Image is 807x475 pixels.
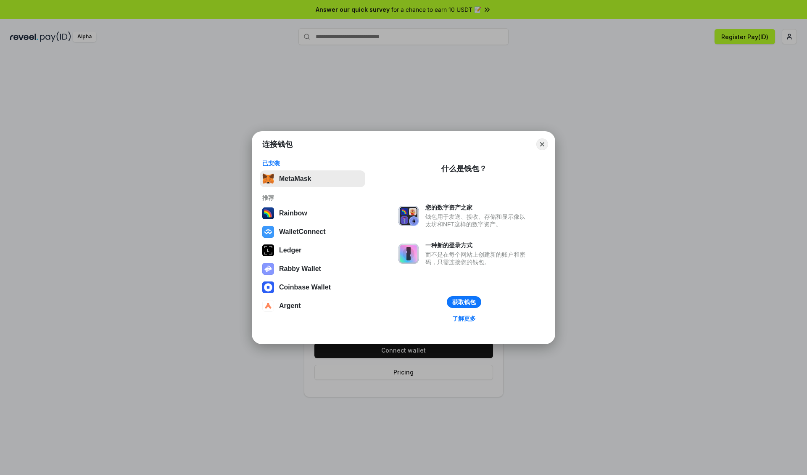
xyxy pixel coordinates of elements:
[452,315,476,322] div: 了解更多
[398,244,419,264] img: svg+xml,%3Csvg%20xmlns%3D%22http%3A%2F%2Fwww.w3.org%2F2000%2Fsvg%22%20fill%3D%22none%22%20viewBox...
[260,279,365,296] button: Coinbase Wallet
[262,244,274,256] img: svg+xml,%3Csvg%20xmlns%3D%22http%3A%2F%2Fwww.w3.org%2F2000%2Fsvg%22%20width%3D%2228%22%20height%3...
[279,228,326,236] div: WalletConnect
[279,210,307,217] div: Rainbow
[260,205,365,222] button: Rainbow
[279,265,321,273] div: Rabby Wallet
[262,207,274,219] img: svg+xml,%3Csvg%20width%3D%22120%22%20height%3D%22120%22%20viewBox%3D%220%200%20120%20120%22%20fil...
[262,139,293,149] h1: 连接钱包
[279,302,301,310] div: Argent
[262,300,274,312] img: svg+xml,%3Csvg%20width%3D%2228%22%20height%3D%2228%22%20viewBox%3D%220%200%2028%2028%22%20fill%3D...
[260,223,365,240] button: WalletConnect
[425,213,530,228] div: 钱包用于发送、接收、存储和显示像以太坊和NFT这样的数字资产。
[447,313,481,324] a: 了解更多
[279,247,301,254] div: Ledger
[452,298,476,306] div: 获取钱包
[447,296,481,308] button: 获取钱包
[260,242,365,259] button: Ledger
[279,175,311,183] div: MetaMask
[262,226,274,238] img: svg+xml,%3Csvg%20width%3D%2228%22%20height%3D%2228%22%20viewBox%3D%220%200%2028%2028%22%20fill%3D...
[425,251,530,266] div: 而不是在每个网站上创建新的账户和密码，只需连接您的钱包。
[425,241,530,249] div: 一种新的登录方式
[262,173,274,185] img: svg+xml,%3Csvg%20fill%3D%22none%22%20height%3D%2233%22%20viewBox%3D%220%200%2035%2033%22%20width%...
[260,297,365,314] button: Argent
[279,284,331,291] div: Coinbase Wallet
[441,164,487,174] div: 什么是钱包？
[536,138,548,150] button: Close
[262,263,274,275] img: svg+xml,%3Csvg%20xmlns%3D%22http%3A%2F%2Fwww.w3.org%2F2000%2Fsvg%22%20fill%3D%22none%22%20viewBox...
[425,204,530,211] div: 您的数字资产之家
[262,159,363,167] div: 已安装
[260,260,365,277] button: Rabby Wallet
[398,206,419,226] img: svg+xml,%3Csvg%20xmlns%3D%22http%3A%2F%2Fwww.w3.org%2F2000%2Fsvg%22%20fill%3D%22none%22%20viewBox...
[262,281,274,293] img: svg+xml,%3Csvg%20width%3D%2228%22%20height%3D%2228%22%20viewBox%3D%220%200%2028%2028%22%20fill%3D...
[262,194,363,202] div: 推荐
[260,170,365,187] button: MetaMask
